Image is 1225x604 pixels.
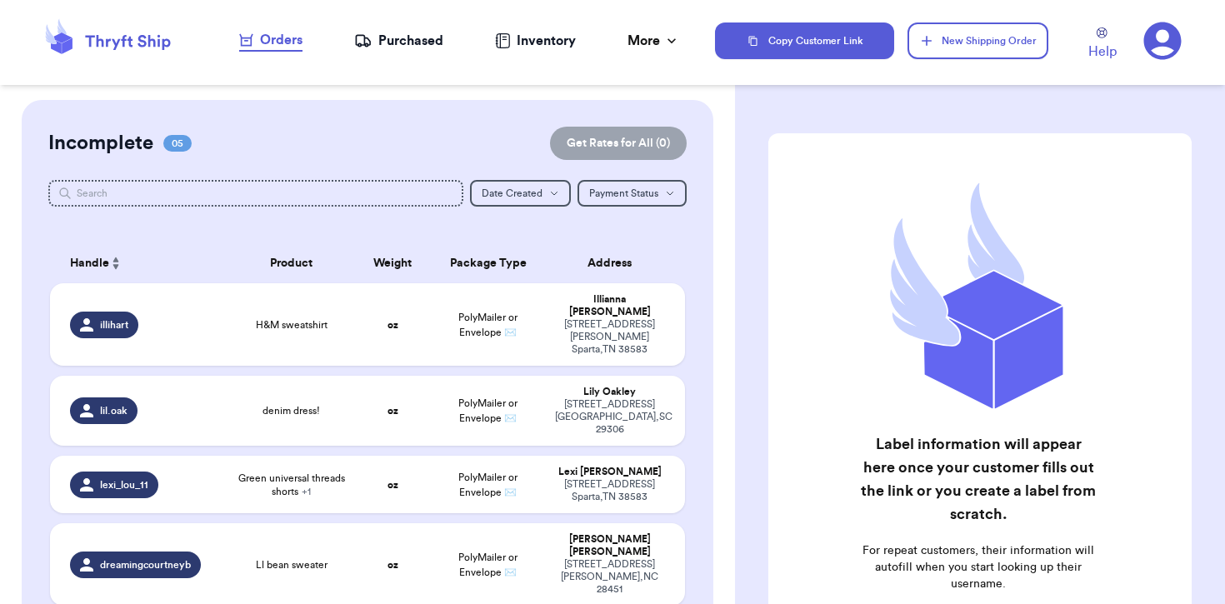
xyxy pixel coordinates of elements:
[100,558,191,572] span: dreamingcourtneyb
[302,487,311,497] span: + 1
[387,320,398,330] strong: oz
[355,243,431,283] th: Weight
[387,560,398,570] strong: oz
[228,243,355,283] th: Product
[589,188,658,198] span: Payment Status
[458,312,517,337] span: PolyMailer or Envelope ✉️
[431,243,545,283] th: Package Type
[48,180,462,207] input: Search
[545,243,684,283] th: Address
[860,432,1096,526] h2: Label information will appear here once your customer fills out the link or you create a label fr...
[48,130,153,157] h2: Incomplete
[239,30,302,52] a: Orders
[163,135,192,152] span: 05
[555,533,664,558] div: [PERSON_NAME] [PERSON_NAME]
[387,480,398,490] strong: oz
[860,542,1096,592] p: For repeat customers, their information will autofill when you start looking up their username.
[354,31,443,51] a: Purchased
[262,404,320,417] span: denim dress!
[387,406,398,416] strong: oz
[458,398,517,423] span: PolyMailer or Envelope ✉️
[550,127,687,160] button: Get Rates for All (0)
[238,472,345,498] span: Green universal threads shorts
[470,180,571,207] button: Date Created
[555,318,664,356] div: [STREET_ADDRESS][PERSON_NAME] Sparta , TN 38583
[458,552,517,577] span: PolyMailer or Envelope ✉️
[239,30,302,50] div: Orders
[577,180,687,207] button: Payment Status
[555,558,664,596] div: [STREET_ADDRESS] [PERSON_NAME] , NC 28451
[495,31,576,51] a: Inventory
[100,318,128,332] span: illihart
[1088,27,1117,62] a: Help
[555,386,664,398] div: Lily Oakley
[70,255,109,272] span: Handle
[256,558,327,572] span: Ll bean sweater
[555,478,664,503] div: [STREET_ADDRESS] Sparta , TN 38583
[109,253,122,273] button: Sort ascending
[555,398,664,436] div: [STREET_ADDRESS] [GEOGRAPHIC_DATA] , SC 29306
[555,466,664,478] div: Lexi [PERSON_NAME]
[482,188,542,198] span: Date Created
[1088,42,1117,62] span: Help
[458,472,517,497] span: PolyMailer or Envelope ✉️
[100,404,127,417] span: lil.oak
[627,31,680,51] div: More
[256,318,327,332] span: H&M sweatshirt
[715,22,895,59] button: Copy Customer Link
[100,478,148,492] span: lexi_lou_11
[555,293,664,318] div: Illianna [PERSON_NAME]
[907,22,1047,59] button: New Shipping Order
